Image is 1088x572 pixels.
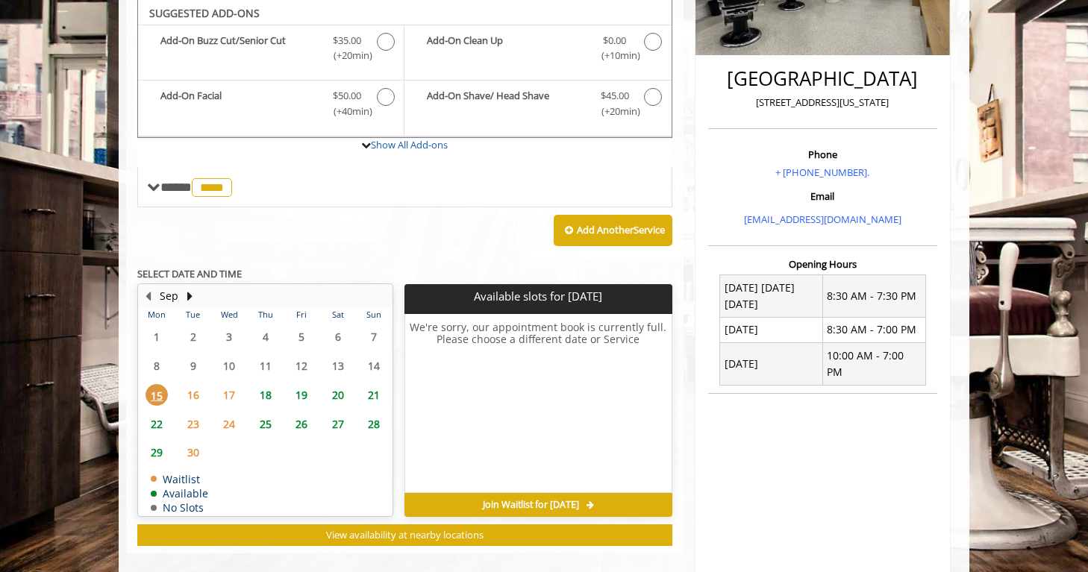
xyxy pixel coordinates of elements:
[822,317,925,342] td: 8:30 AM - 7:00 PM
[577,223,665,236] b: Add Another Service
[410,290,666,303] p: Available slots for [DATE]
[603,33,626,48] span: $0.00
[327,413,349,435] span: 27
[593,104,637,119] span: (+20min )
[363,384,385,406] span: 21
[325,104,369,119] span: (+40min )
[146,413,168,435] span: 22
[247,409,283,439] td: Select day25
[175,307,210,322] th: Tue
[146,441,168,463] span: 29
[712,149,934,160] h3: Phone
[254,384,277,406] span: 18
[601,88,629,104] span: $45.00
[319,380,355,409] td: Select day20
[149,6,260,20] b: SUGGESTED ADD-ONS
[175,380,210,409] td: Select day16
[211,307,247,322] th: Wed
[593,48,637,63] span: (+10min )
[327,384,349,406] span: 20
[160,33,318,64] b: Add-On Buzz Cut/Senior Cut
[284,307,319,322] th: Fri
[137,524,672,546] button: View availability at nearby locations
[146,88,396,123] label: Add-On Facial
[319,409,355,439] td: Select day27
[822,275,925,318] td: 8:30 AM - 7:30 PM
[554,215,672,246] button: Add AnotherService
[720,317,823,342] td: [DATE]
[211,409,247,439] td: Select day24
[333,33,361,48] span: $35.00
[151,488,208,499] td: Available
[712,95,934,110] p: [STREET_ADDRESS][US_STATE]
[137,267,242,280] b: SELECT DATE AND TIME
[175,438,210,467] td: Select day30
[775,166,869,179] a: + [PHONE_NUMBER].
[822,343,925,386] td: 10:00 AM - 7:00 PM
[483,499,579,511] span: Join Waitlist for [DATE]
[182,413,204,435] span: 23
[363,413,385,435] span: 28
[427,33,585,64] b: Add-On Clean Up
[175,409,210,439] td: Select day23
[182,384,204,406] span: 16
[356,409,393,439] td: Select day28
[151,502,208,513] td: No Slots
[218,413,240,435] span: 24
[744,213,901,226] a: [EMAIL_ADDRESS][DOMAIN_NAME]
[405,321,671,487] h6: We're sorry, our appointment book is currently full. Please choose a different date or Service
[182,441,204,463] span: 30
[290,413,313,435] span: 26
[708,259,937,269] h3: Opening Hours
[254,413,277,435] span: 25
[146,384,168,406] span: 15
[284,380,319,409] td: Select day19
[139,409,175,439] td: Select day22
[146,33,396,68] label: Add-On Buzz Cut/Senior Cut
[139,438,175,467] td: Select day29
[151,474,208,485] td: Waitlist
[712,191,934,201] h3: Email
[290,384,313,406] span: 19
[325,48,369,63] span: (+20min )
[720,343,823,386] td: [DATE]
[326,528,484,541] span: View availability at nearby locations
[319,307,355,322] th: Sat
[139,380,175,409] td: Select day15
[218,384,240,406] span: 17
[356,307,393,322] th: Sun
[284,409,319,439] td: Select day26
[412,33,663,68] label: Add-On Clean Up
[712,68,934,89] h2: [GEOGRAPHIC_DATA]
[160,88,318,119] b: Add-On Facial
[720,275,823,318] td: [DATE] [DATE] [DATE]
[333,88,361,104] span: $50.00
[427,88,585,119] b: Add-On Shave/ Head Shave
[211,380,247,409] td: Select day17
[371,138,448,151] a: Show All Add-ons
[356,380,393,409] td: Select day21
[139,307,175,322] th: Mon
[184,288,196,304] button: Next Month
[412,88,663,123] label: Add-On Shave/ Head Shave
[142,288,154,304] button: Previous Month
[247,380,283,409] td: Select day18
[160,288,178,304] button: Sep
[247,307,283,322] th: Thu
